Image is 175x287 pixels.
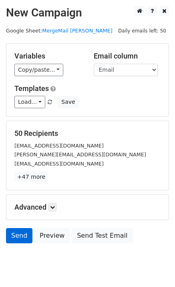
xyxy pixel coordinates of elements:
[14,129,161,138] h5: 50 Recipients
[135,249,175,287] iframe: Chat Widget
[6,228,32,243] a: Send
[14,84,49,93] a: Templates
[6,28,113,34] small: Google Sheet:
[14,152,146,158] small: [PERSON_NAME][EMAIL_ADDRESS][DOMAIN_NAME]
[14,52,82,61] h5: Variables
[6,6,169,20] h2: New Campaign
[94,52,161,61] h5: Email column
[14,172,48,182] a: +47 more
[14,96,45,108] a: Load...
[58,96,78,108] button: Save
[42,28,113,34] a: MergeMail [PERSON_NAME]
[14,203,161,212] h5: Advanced
[14,161,104,167] small: [EMAIL_ADDRESS][DOMAIN_NAME]
[115,26,169,35] span: Daily emails left: 50
[115,28,169,34] a: Daily emails left: 50
[14,64,63,76] a: Copy/paste...
[72,228,133,243] a: Send Test Email
[34,228,70,243] a: Preview
[14,143,104,149] small: [EMAIL_ADDRESS][DOMAIN_NAME]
